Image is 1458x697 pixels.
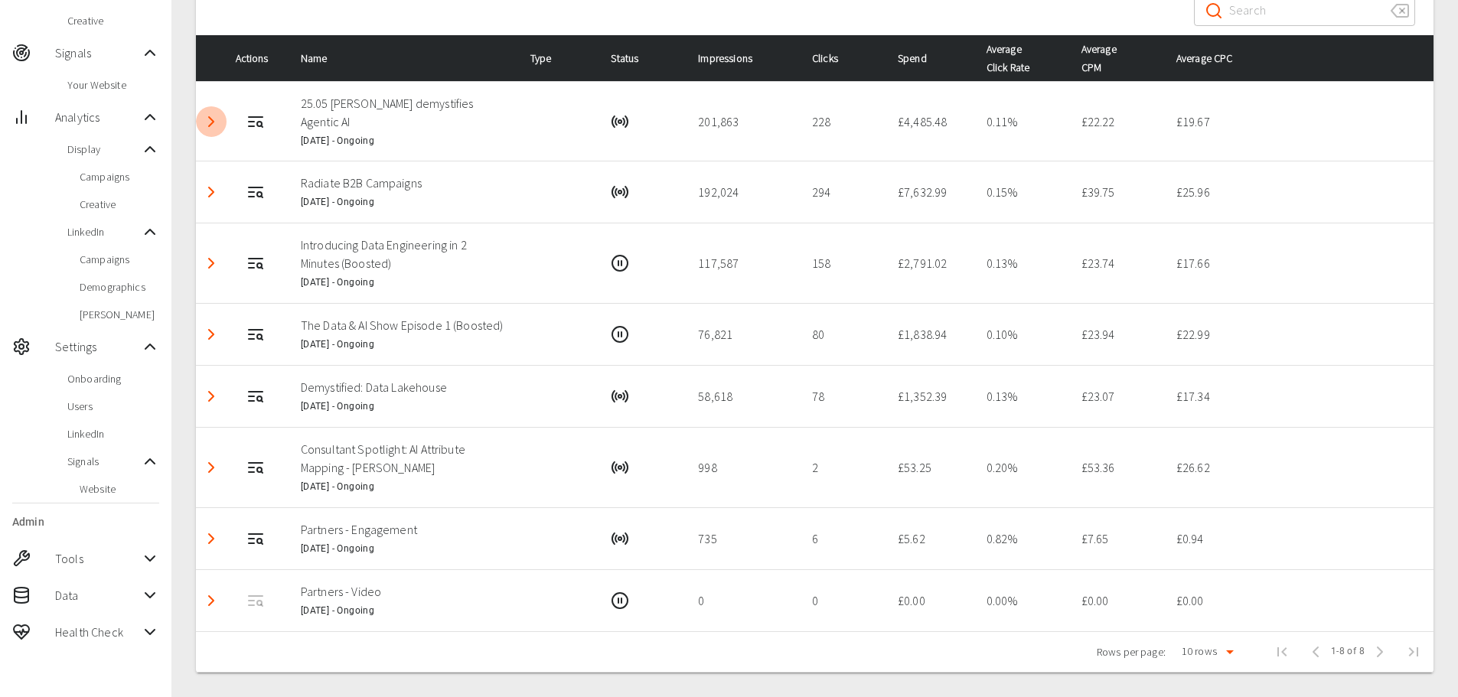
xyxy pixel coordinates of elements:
span: [DATE] - Ongoing [301,135,374,146]
button: Campaign Report [240,523,271,554]
span: [DATE] - Ongoing [301,401,374,412]
span: Average Click Rate [987,40,1051,77]
p: £0.00 [898,591,962,610]
div: Clicks [812,49,873,67]
span: [DATE] - Ongoing [301,277,374,288]
p: £23.74 [1081,254,1152,272]
div: Average Click Rate [987,40,1057,77]
p: 998 [698,458,788,477]
p: 228 [812,112,873,131]
p: £26.62 [1176,458,1421,477]
p: £53.25 [898,458,962,477]
div: Spend [898,49,962,67]
p: £17.66 [1176,254,1421,272]
p: £23.94 [1081,325,1152,344]
span: Campaign Report [240,585,271,616]
button: Detail panel visibility toggle [196,585,227,616]
p: £1,838.94 [898,325,962,344]
span: Next Page [1365,637,1395,667]
p: Consultant Spotlight: AI Attribute Mapping - [PERSON_NAME] [301,440,506,477]
span: 1-8 of 8 [1331,644,1365,660]
span: Demographics [80,279,159,295]
p: £0.94 [1176,529,1421,548]
p: 158 [812,254,873,272]
svg: Paused [611,254,629,272]
span: Users [67,399,159,414]
p: 735 [698,529,788,548]
p: £25.96 [1176,183,1421,201]
span: Your Website [67,77,159,93]
svg: Search [1205,2,1223,20]
span: Creative [67,13,159,28]
span: Signals [55,44,141,62]
p: £22.99 [1176,325,1421,344]
p: Rows per page: [1097,644,1166,660]
svg: Paused [611,325,629,344]
p: £7,632.99 [898,183,962,201]
p: 0.13 % [987,254,1057,272]
p: 58,618 [698,387,788,405]
span: LinkedIn [67,426,159,441]
p: 80 [812,325,873,344]
p: Radiate B2B Campaigns [301,174,506,192]
span: Clicks [812,49,863,67]
button: Campaign Report [240,319,271,350]
p: Introducing Data Engineering in 2 Minutes (Boosted) [301,236,506,272]
div: 10 rows [1178,643,1221,659]
div: 10 rows [1172,640,1239,663]
p: 192,024 [698,183,788,201]
p: £4,485.48 [898,112,962,131]
span: Average CPM [1081,40,1143,77]
p: 25.05 [PERSON_NAME] demystifies Agentic AI [301,94,506,131]
p: £39.75 [1081,183,1152,201]
p: £0.00 [1176,591,1421,610]
button: Campaign Report [240,452,271,483]
p: 2 [812,458,873,477]
p: £5.62 [898,529,962,548]
span: [DATE] - Ongoing [301,481,374,492]
button: Campaign Report [240,248,271,278]
span: First Page [1264,633,1300,670]
p: 6 [812,529,873,548]
div: Status [611,49,674,67]
span: Average CPC [1176,49,1257,67]
span: Onboarding [67,371,159,386]
div: Impressions [698,49,788,67]
p: 0 [812,591,873,610]
p: 0.15 % [987,183,1057,201]
button: Detail panel visibility toggle [196,452,227,483]
span: Previous Page [1300,637,1331,667]
button: Campaign Report [240,177,271,207]
p: £23.07 [1081,387,1152,405]
p: 0.00 % [987,591,1057,610]
span: Settings [55,337,141,356]
button: Detail panel visibility toggle [196,248,227,278]
span: Creative [80,197,159,212]
span: Impressions [698,49,777,67]
span: [DATE] - Ongoing [301,605,374,616]
p: £17.34 [1176,387,1421,405]
svg: Running [611,387,629,405]
span: [DATE] - Ongoing [301,543,374,554]
svg: Paused [611,591,629,610]
span: Health Check [55,623,141,641]
span: Name [301,49,352,67]
p: Demystified: Data Lakehouse [301,378,506,396]
p: 0 [698,591,788,610]
button: Detail panel visibility toggle [196,319,227,350]
span: Spend [898,49,951,67]
p: 201,863 [698,112,788,131]
span: Tools [55,549,141,568]
span: [DATE] - Ongoing [301,339,374,350]
p: £2,791.02 [898,254,962,272]
p: 0.13 % [987,387,1057,405]
p: £22.22 [1081,112,1152,131]
button: Detail panel visibility toggle [196,177,227,207]
p: £7.65 [1081,529,1152,548]
p: £53.36 [1081,458,1152,477]
span: [DATE] - Ongoing [301,197,374,207]
span: Status [611,49,663,67]
span: Type [530,49,576,67]
div: Average CPC [1176,49,1421,67]
div: Type [530,49,587,67]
